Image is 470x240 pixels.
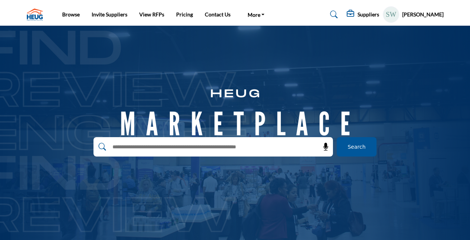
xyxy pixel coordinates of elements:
[27,9,47,21] img: Site Logo
[242,9,270,20] a: More
[347,10,379,19] div: Suppliers
[347,143,365,151] span: Search
[176,11,193,18] a: Pricing
[323,9,343,20] a: Search
[139,11,164,18] a: View RFPs
[62,11,80,18] a: Browse
[402,11,444,18] h5: [PERSON_NAME]
[92,11,127,18] a: Invite Suppliers
[383,6,399,23] button: Show hide supplier dropdown
[337,137,377,157] button: Search
[358,11,379,18] h5: Suppliers
[205,11,231,18] a: Contact Us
